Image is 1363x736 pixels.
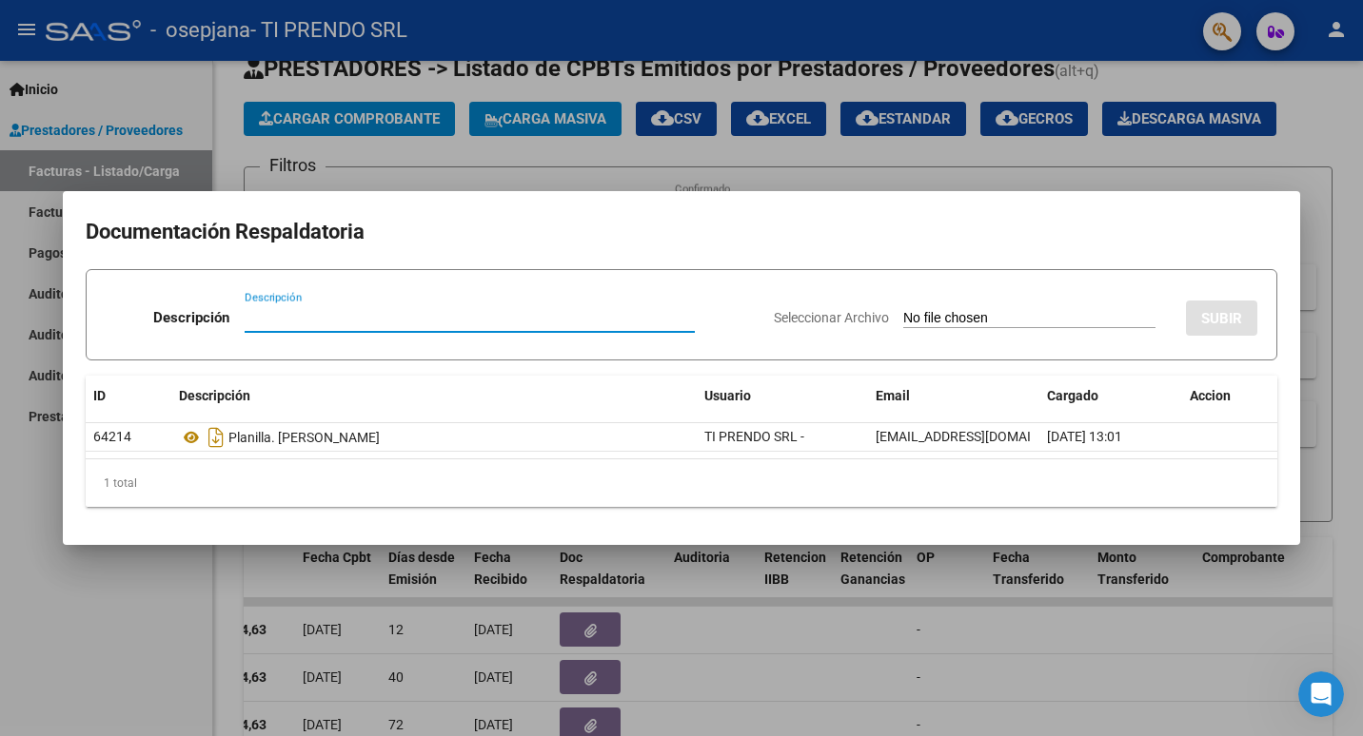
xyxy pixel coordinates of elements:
[86,214,1277,250] h2: Documentación Respaldatoria
[876,429,1087,444] span: [EMAIL_ADDRESS][DOMAIN_NAME]
[868,376,1039,416] datatable-header-cell: Email
[153,307,229,329] p: Descripción
[1201,310,1242,327] span: SUBIR
[1298,671,1344,717] iframe: Intercom live chat
[171,376,697,416] datatable-header-cell: Descripción
[86,459,1277,507] div: 1 total
[93,388,106,403] span: ID
[1047,388,1098,403] span: Cargado
[704,388,751,403] span: Usuario
[1039,376,1182,416] datatable-header-cell: Cargado
[774,310,889,325] span: Seleccionar Archivo
[876,388,910,403] span: Email
[179,388,250,403] span: Descripción
[697,376,868,416] datatable-header-cell: Usuario
[204,422,228,453] i: Descargar documento
[1186,300,1257,336] button: SUBIR
[1190,388,1231,403] span: Accion
[179,422,689,453] div: Planilla. [PERSON_NAME]
[704,429,804,444] span: TI PRENDO SRL -
[1182,376,1277,416] datatable-header-cell: Accion
[1047,429,1122,444] span: [DATE] 13:01
[93,429,131,444] span: 64214
[86,376,171,416] datatable-header-cell: ID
